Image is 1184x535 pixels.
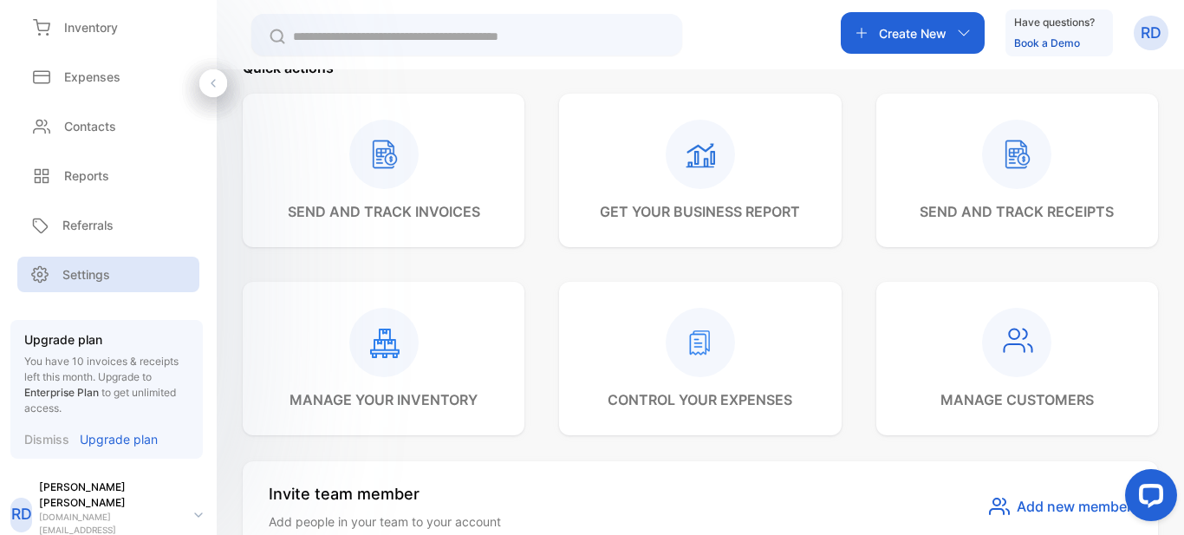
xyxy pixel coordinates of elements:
[62,216,114,234] p: Referrals
[39,480,180,511] p: [PERSON_NAME] [PERSON_NAME]
[80,430,158,448] p: Upgrade plan
[920,201,1114,222] p: send and track receipts
[1111,462,1184,535] iframe: LiveChat chat widget
[289,389,478,410] p: manage your inventory
[1014,36,1080,49] a: Book a Demo
[1017,496,1132,517] span: Add new member
[64,166,109,185] p: Reports
[269,482,501,506] p: Invite team member
[600,201,800,222] p: get your business report
[841,12,985,54] button: Create New
[64,18,118,36] p: Inventory
[879,24,947,42] p: Create New
[1014,14,1095,31] p: Have questions?
[62,265,110,284] p: Settings
[1141,22,1161,44] p: RD
[24,430,69,448] p: Dismiss
[1134,12,1168,54] button: RD
[940,389,1094,410] p: manage customers
[64,117,116,135] p: Contacts
[24,386,99,399] span: Enterprise Plan
[24,370,176,414] span: Upgrade to to get unlimited access.
[69,430,158,448] a: Upgrade plan
[24,330,189,349] p: Upgrade plan
[11,503,32,525] p: RD
[24,354,189,416] p: You have 10 invoices & receipts left this month.
[64,68,120,86] p: Expenses
[989,496,1132,517] button: Add new member
[269,512,501,531] p: Add people in your team to your account
[288,201,480,222] p: send and track invoices
[608,389,792,410] p: control your expenses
